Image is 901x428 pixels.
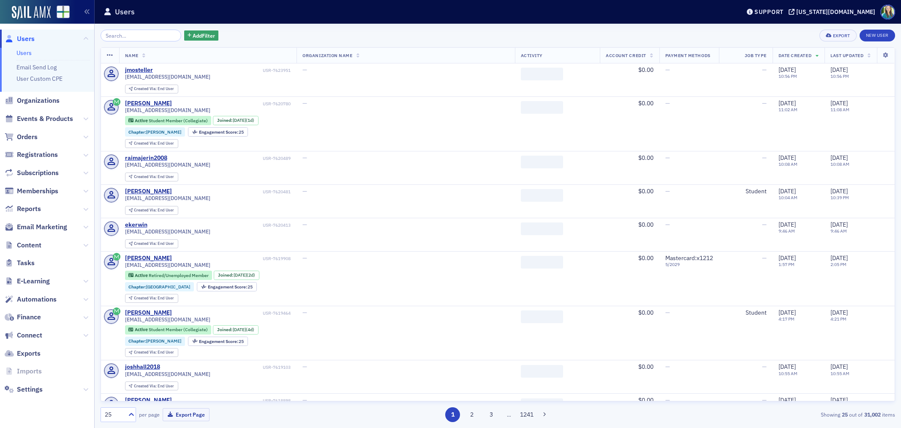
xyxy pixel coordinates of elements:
div: Joined: 2025-09-12 00:00:00 [213,325,259,335]
time: 1:57 PM [779,261,795,267]
div: End User [134,87,174,91]
span: [DATE] [233,326,246,332]
span: Job Type [745,52,767,58]
time: 10:55 AM [830,370,849,376]
span: — [302,221,307,228]
span: [DATE] [830,363,848,370]
button: 1241 [519,407,534,422]
span: [EMAIL_ADDRESS][DOMAIN_NAME] [125,107,210,113]
span: … [503,411,515,418]
span: [DATE] [233,117,246,123]
span: Created Via : [134,349,158,355]
span: — [762,99,767,107]
h1: Users [115,7,135,17]
div: Created Via: End User [125,239,178,248]
button: Export Page [163,408,210,421]
span: — [665,66,670,74]
a: [PERSON_NAME] [125,100,172,107]
div: Student [725,309,767,317]
a: Chapter:[PERSON_NAME] [128,338,181,344]
span: Subscriptions [17,168,59,178]
span: ‌ [521,68,563,80]
div: Created Via: End User [125,294,178,303]
a: Subscriptions [5,168,59,178]
span: $0.00 [638,66,653,74]
a: View Homepage [51,5,70,20]
time: 10:56 PM [779,73,797,79]
div: Joined: 2025-09-14 00:00:00 [214,271,259,280]
div: Showing out of items [636,411,895,418]
span: $0.00 [638,363,653,370]
button: Export [819,30,856,41]
span: Chapter : [128,284,146,290]
div: Export [833,33,850,38]
div: USR-7620481 [173,189,291,195]
div: [PERSON_NAME] [125,255,172,262]
span: Registrations [17,150,58,159]
a: jmosteller [125,66,153,74]
span: [DATE] [779,187,796,195]
div: Created Via: End User [125,206,178,215]
div: USR-7623951 [154,68,291,73]
span: Memberships [17,187,58,196]
div: USR-7620413 [149,222,291,228]
span: Joined : [217,327,233,332]
a: Imports [5,367,42,376]
span: Engagement Score : [199,338,239,344]
div: joshhall2018 [125,363,160,371]
span: [DATE] [779,363,796,370]
span: — [302,154,307,162]
span: Created Via : [134,207,158,213]
a: Settings [5,385,43,394]
span: Created Via : [134,295,158,301]
span: [DATE] [830,309,848,316]
span: ‌ [521,398,563,411]
span: 5 / 2029 [665,262,713,267]
span: [DATE] [830,396,848,404]
div: USR-7619103 [161,365,291,370]
time: 4:17 PM [779,316,795,322]
div: End User [134,208,174,213]
a: Chapter:[GEOGRAPHIC_DATA] [128,284,190,290]
span: Events & Products [17,114,73,123]
span: — [302,99,307,107]
a: Orders [5,132,38,142]
div: USR-7619908 [173,256,291,261]
time: 9:46 AM [830,228,847,234]
span: Content [17,241,41,250]
div: End User [134,296,174,301]
span: [DATE] [830,66,848,74]
span: [EMAIL_ADDRESS][DOMAIN_NAME] [125,316,210,323]
span: ‌ [521,365,563,378]
span: [DATE] [779,221,796,228]
time: 11:02 AM [779,107,798,112]
a: [PERSON_NAME] [125,188,172,195]
div: End User [134,175,174,179]
div: Active: Active: Student Member (Collegiate) [125,325,212,335]
div: Created Via: End User [125,139,178,148]
img: SailAMX [12,6,51,19]
span: [EMAIL_ADDRESS][DOMAIN_NAME] [125,195,210,201]
a: Finance [5,313,41,322]
div: raimajerin2008 [125,154,167,162]
span: ‌ [521,222,563,235]
div: Chapter: [125,337,185,346]
a: Content [5,241,41,250]
span: [DATE] [830,154,848,162]
a: E-Learning [5,277,50,286]
div: 25 [199,339,244,344]
a: Email Send Log [16,63,57,71]
div: Created Via: End User [125,348,178,357]
span: — [762,66,767,74]
strong: 25 [840,411,849,418]
span: Active [135,326,149,332]
div: Chapter: [125,282,194,291]
span: Mastercard : x1212 [665,254,713,262]
span: Name [125,52,139,58]
span: — [302,66,307,74]
div: Created Via: End User [125,85,178,93]
span: $0.00 [638,221,653,228]
span: Joined : [217,118,233,123]
span: $0.00 [638,254,653,262]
